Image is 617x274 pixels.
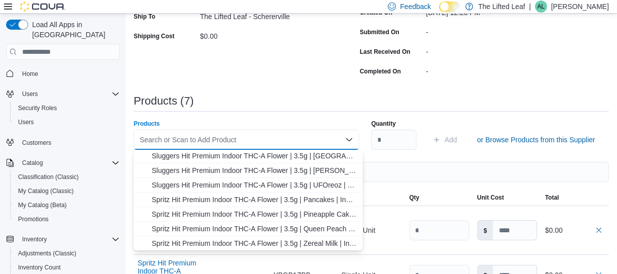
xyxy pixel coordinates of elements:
[541,190,609,206] button: Total
[10,170,124,184] button: Classification (Classic)
[2,135,124,150] button: Customers
[10,101,124,115] button: Security Roles
[400,2,431,12] span: Feedback
[477,194,504,202] span: Unit Cost
[551,1,609,13] p: [PERSON_NAME]
[14,171,120,183] span: Classification (Classic)
[134,95,194,107] h3: Products (7)
[426,24,561,36] div: -
[134,149,363,163] button: Sluggers Hit Premium Indoor THC-A Flower | 3.5g | Rainbow Road | Sativa
[14,185,78,197] a: My Catalog (Classic)
[134,178,363,193] button: Sluggers Hit Premium Indoor THC-A Flower | 3.5g | UFOreoz | Hybrid
[545,194,559,202] span: Total
[529,1,531,13] p: |
[18,263,61,271] span: Inventory Count
[22,159,43,167] span: Catalog
[14,247,80,259] a: Adjustments (Classic)
[14,213,120,225] span: Promotions
[134,13,155,21] label: Ship To
[152,165,357,175] span: Sluggers Hit Premium Indoor THC-A Flower | 3.5g | [PERSON_NAME] | Hybrid
[152,209,357,219] span: Spritz Hit Premium Indoor THC-A Flower | 3.5g | Pineapple Cake | Sativa
[18,137,55,149] a: Customers
[18,88,42,100] button: Users
[20,2,65,12] img: Cova
[337,220,405,240] div: Single Unit
[14,199,71,211] a: My Catalog (Beta)
[10,212,124,226] button: Promotions
[10,184,124,198] button: My Catalog (Classic)
[360,48,410,56] label: Last Received On
[152,180,357,190] span: Sluggers Hit Premium Indoor THC-A Flower | 3.5g | UFOreoz | Hybrid
[2,66,124,80] button: Home
[14,171,83,183] a: Classification (Classic)
[14,116,120,128] span: Users
[18,233,51,245] button: Inventory
[14,213,53,225] a: Promotions
[18,173,79,181] span: Classification (Classic)
[10,246,124,260] button: Adjustments (Classic)
[360,67,401,75] label: Completed On
[429,130,461,150] button: Add
[478,221,493,240] label: $
[152,195,357,205] span: Spritz Hit Premium Indoor THC-A Flower | 3.5g | Pancakes | Indica
[134,163,363,178] button: Sluggers Hit Premium Indoor THC-A Flower | 3.5g | Runtz | Hybrid
[18,104,57,112] span: Security Roles
[345,136,353,144] button: Close list of options
[535,1,547,13] div: Anna Lutz
[152,238,357,248] span: Spritz Hit Premium Indoor THC-A Flower | 3.5g | Zereal Milk | Indica
[134,120,160,128] label: Products
[22,235,47,243] span: Inventory
[426,44,561,56] div: -
[409,194,420,202] span: Qty
[134,236,363,251] button: Spritz Hit Premium Indoor THC-A Flower | 3.5g | Zereal Milk | Indica
[545,224,605,236] div: $0.00
[2,232,124,246] button: Inventory
[18,201,67,209] span: My Catalog (Beta)
[477,135,595,145] span: or Browse Products from this Supplier
[445,135,457,145] span: Add
[360,28,399,36] label: Submitted On
[2,87,124,101] button: Users
[426,63,561,75] div: -
[14,185,120,197] span: My Catalog (Classic)
[18,157,120,169] span: Catalog
[337,190,405,206] button: Unit
[200,28,335,40] div: $0.00
[134,120,363,251] div: Choose from the following options
[439,12,440,13] span: Dark Mode
[18,118,34,126] span: Users
[14,199,120,211] span: My Catalog (Beta)
[18,249,76,257] span: Adjustments (Classic)
[14,261,65,273] a: Inventory Count
[405,190,473,206] button: Qty
[10,198,124,212] button: My Catalog (Beta)
[2,156,124,170] button: Catalog
[18,233,120,245] span: Inventory
[200,9,335,21] div: The Lifted Leaf - Schererville
[18,187,74,195] span: My Catalog (Classic)
[18,67,120,79] span: Home
[14,116,38,128] a: Users
[478,1,525,13] p: The Lifted Leaf
[22,70,38,78] span: Home
[134,32,174,40] label: Shipping Cost
[371,120,396,128] label: Quantity
[22,139,51,147] span: Customers
[10,115,124,129] button: Users
[18,68,42,80] a: Home
[134,222,363,236] button: Spritz Hit Premium Indoor THC-A Flower | 3.5g | Queen Peach | Sativa
[14,247,120,259] span: Adjustments (Classic)
[22,90,38,98] span: Users
[134,207,363,222] button: Spritz Hit Premium Indoor THC-A Flower | 3.5g | Pineapple Cake | Sativa
[439,2,460,12] input: Dark Mode
[18,215,49,223] span: Promotions
[134,193,363,207] button: Spritz Hit Premium Indoor THC-A Flower | 3.5g | Pancakes | Indica
[152,151,357,161] span: Sluggers Hit Premium Indoor THC-A Flower | 3.5g | [GEOGRAPHIC_DATA] | Sativa
[14,261,120,273] span: Inventory Count
[14,102,120,114] span: Security Roles
[14,102,61,114] a: Security Roles
[152,224,357,234] span: Spritz Hit Premium Indoor THC-A Flower | 3.5g | Queen Peach | Sativa
[18,88,120,100] span: Users
[473,130,599,150] button: or Browse Products from this Supplier
[18,157,47,169] button: Catalog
